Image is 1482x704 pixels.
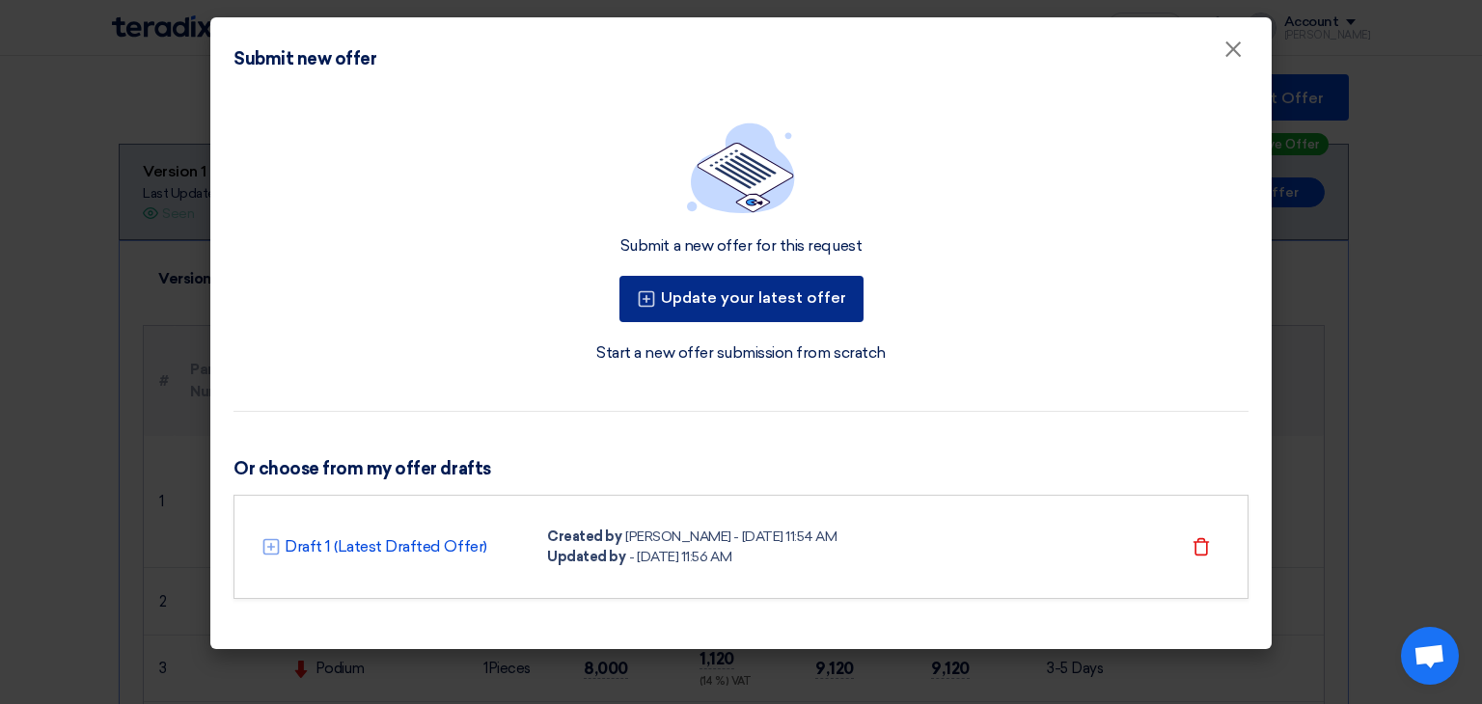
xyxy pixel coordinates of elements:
[1223,35,1243,73] span: ×
[629,547,731,567] div: - [DATE] 11:56 AM
[285,535,487,558] a: Draft 1 (Latest Drafted Offer)
[1208,31,1258,69] button: Close
[233,458,1249,479] h3: Or choose from my offer drafts
[547,547,625,567] div: Updated by
[233,46,376,72] div: Submit new offer
[625,527,837,547] div: [PERSON_NAME] - [DATE] 11:54 AM
[620,236,862,257] div: Submit a new offer for this request
[1401,627,1459,685] a: Open chat
[596,341,885,365] a: Start a new offer submission from scratch
[687,122,795,213] img: empty_state_list.svg
[547,527,621,547] div: Created by
[619,276,864,322] button: Update your latest offer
